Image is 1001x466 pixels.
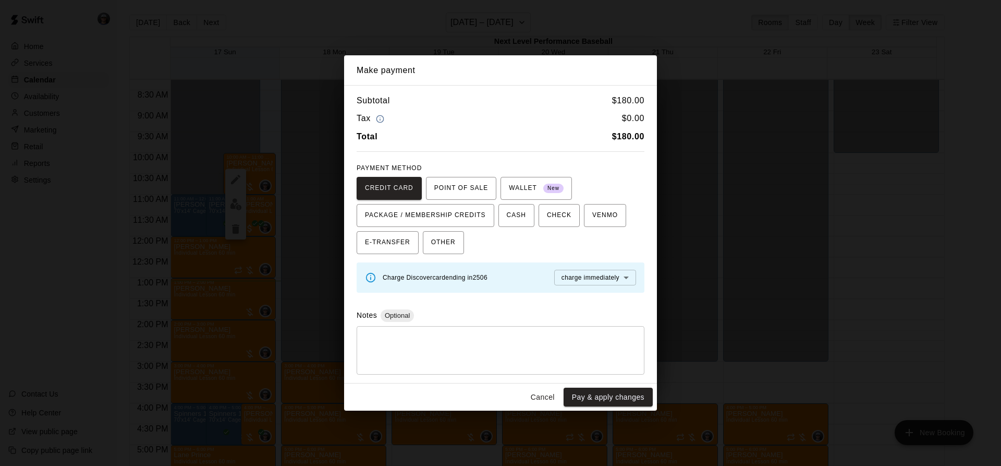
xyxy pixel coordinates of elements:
span: New [543,182,564,196]
span: PACKAGE / MEMBERSHIP CREDITS [365,207,486,224]
span: Optional [381,312,414,319]
span: CREDIT CARD [365,180,413,197]
button: E-TRANSFER [357,231,419,254]
h2: Make payment [344,55,657,86]
span: POINT OF SALE [434,180,488,197]
span: VENMO [592,207,618,224]
button: WALLET New [500,177,572,200]
h6: Tax [357,112,387,126]
h6: $ 180.00 [612,94,644,107]
span: PAYMENT METHOD [357,164,422,172]
span: E-TRANSFER [365,234,410,251]
h6: Subtotal [357,94,390,107]
span: charge immediately [561,274,619,281]
button: POINT OF SALE [426,177,496,200]
label: Notes [357,311,377,319]
button: Cancel [526,388,559,407]
button: VENMO [584,204,626,227]
span: Charge Discover card ending in 2506 [383,274,487,281]
button: CASH [498,204,534,227]
button: CHECK [539,204,580,227]
span: CHECK [547,207,571,224]
b: $ 180.00 [612,132,644,141]
button: CREDIT CARD [357,177,422,200]
span: OTHER [431,234,456,251]
span: WALLET [509,180,564,197]
button: Pay & apply changes [564,388,653,407]
h6: $ 0.00 [622,112,644,126]
span: CASH [507,207,526,224]
button: OTHER [423,231,464,254]
button: PACKAGE / MEMBERSHIP CREDITS [357,204,494,227]
b: Total [357,132,377,141]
